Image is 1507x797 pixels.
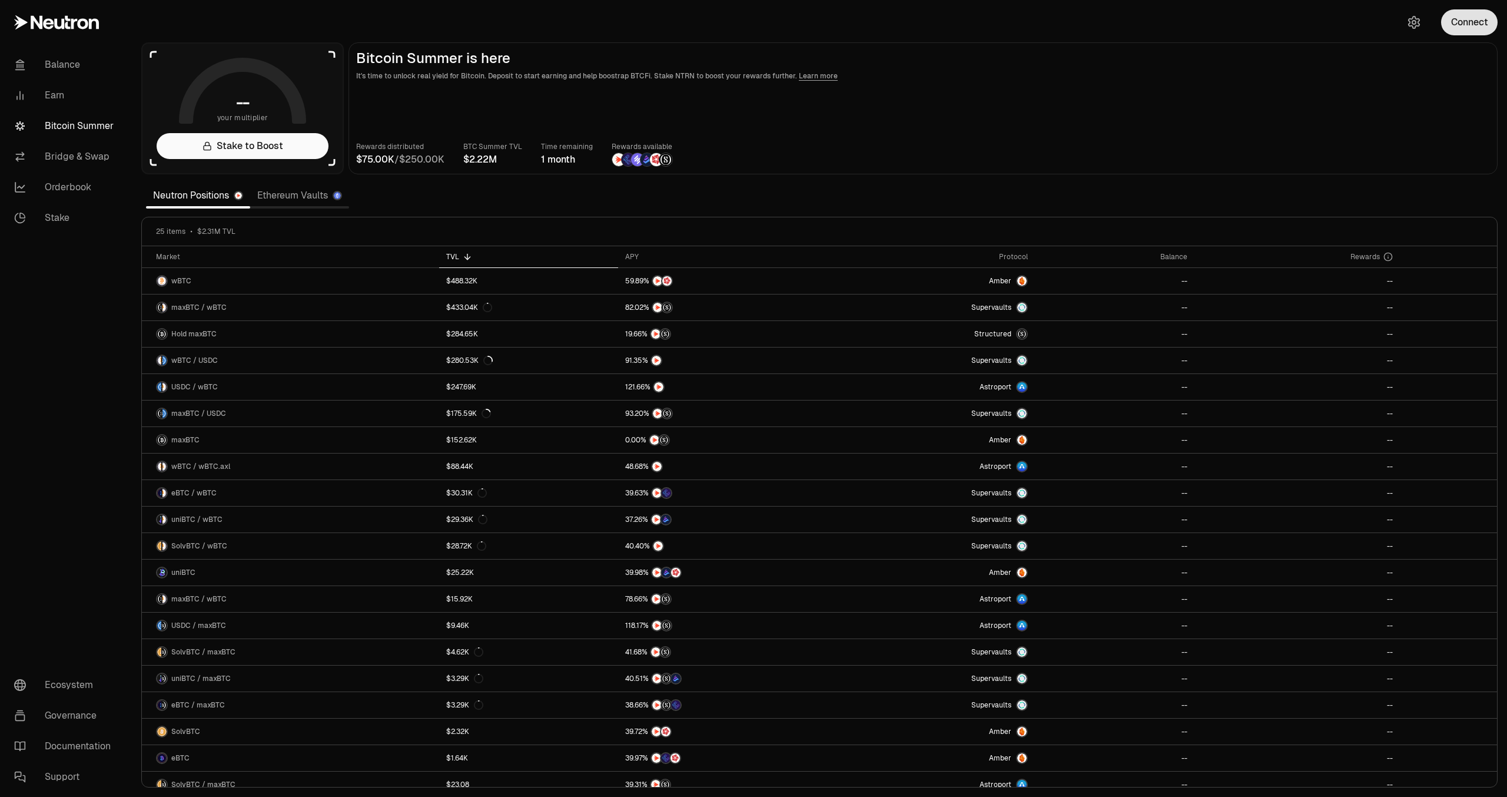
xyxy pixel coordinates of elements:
[142,295,439,320] a: maxBTC LogowBTC LogomaxBTC / wBTC
[1035,586,1195,612] a: --
[1017,356,1027,365] img: Supervaults
[989,753,1011,763] span: Amber
[446,647,483,657] div: $4.62K
[625,673,819,684] button: NTRNStructured PointsBedrock Diamonds
[5,80,127,111] a: Earn
[171,647,235,657] span: SolvBTC / maxBTC
[1035,666,1195,692] a: --
[439,321,618,347] a: $284.65K
[439,454,618,479] a: $88.44K
[826,533,1035,559] a: SupervaultsSupervaults
[618,480,826,506] a: NTRNEtherFi Points
[971,541,1011,551] span: Supervaults
[1194,507,1399,533] a: --
[446,541,486,551] div: $28.72K
[826,348,1035,373] a: SupervaultsSupervaults
[157,409,161,418] img: maxBTC Logo
[439,639,618,665] a: $4.62K
[439,745,618,771] a: $1.64K
[5,700,127,731] a: Governance
[980,382,1011,392] span: Astroport
[971,515,1011,524] span: Supervaults
[236,93,250,112] h1: --
[1194,692,1399,718] a: --
[971,674,1011,683] span: Supervaults
[439,427,618,453] a: $152.62K
[250,184,349,207] a: Ethereum Vaults
[142,454,439,479] a: wBTC LogowBTC.axl LogowBTC / wBTC.axl
[142,268,439,294] a: wBTC LogowBTC
[971,488,1011,498] span: Supervaults
[142,639,439,665] a: SolvBTC LogomaxBTC LogoSolvBTC / maxBTC
[625,593,819,605] button: NTRNStructured Points
[446,303,492,312] div: $433.04K
[162,303,167,312] img: wBTC Logo
[1017,541,1027,551] img: Supervaults
[651,647,660,657] img: NTRN
[142,719,439,745] a: SolvBTC LogoSolvBTC
[671,700,681,710] img: EtherFi Points
[618,745,826,771] a: NTRNEtherFi PointsMars Fragments
[625,699,819,711] button: NTRNStructured PointsEtherFi Points
[652,568,662,577] img: NTRN
[662,674,671,683] img: Structured Points
[1035,480,1195,506] a: --
[618,454,826,479] a: NTRN
[660,329,670,339] img: Structured Points
[652,621,662,630] img: NTRN
[618,374,826,400] a: NTRN
[662,700,671,710] img: Structured Points
[631,153,644,166] img: Solv Points
[1017,674,1027,683] img: Supervaults
[171,435,200,445] span: maxBTC
[446,409,491,418] div: $175.59K
[625,726,819,738] button: NTRNMars Fragments
[1194,666,1399,692] a: --
[826,586,1035,612] a: Astroport
[1017,329,1027,339] img: maxBTC
[1194,533,1399,559] a: --
[650,435,659,445] img: NTRN
[157,515,161,524] img: uniBTC Logo
[157,621,161,630] img: USDC Logo
[799,71,838,81] a: Learn more
[1194,613,1399,639] a: --
[659,435,669,445] img: Structured Points
[826,666,1035,692] a: SupervaultsSupervaults
[622,153,635,166] img: EtherFi Points
[157,541,161,551] img: SolvBTC Logo
[826,480,1035,506] a: SupervaultsSupervaults
[662,303,672,312] img: Structured Points
[1017,303,1027,312] img: Supervaults
[618,666,826,692] a: NTRNStructured PointsBedrock Diamonds
[661,727,670,736] img: Mars Fragments
[1017,753,1027,763] img: Amber
[171,727,200,736] span: SolvBTC
[1194,401,1399,426] a: --
[625,620,819,631] button: NTRNStructured Points
[157,727,167,736] img: SolvBTC Logo
[439,586,618,612] a: $15.92K
[5,111,127,141] a: Bitcoin Summer
[826,374,1035,400] a: Astroport
[439,348,618,373] a: $280.53K
[162,462,167,471] img: wBTC.axl Logo
[171,462,230,471] span: wBTC / wBTC.axl
[1194,374,1399,400] a: --
[662,276,672,286] img: Mars Fragments
[439,507,618,533] a: $29.36K
[618,560,826,586] a: NTRNBedrock DiamondsMars Fragments
[157,329,167,339] img: maxBTC Logo
[446,488,487,498] div: $30.31K
[1035,745,1195,771] a: --
[625,408,819,419] button: NTRNStructured Points
[157,568,167,577] img: uniBTC Logo
[661,753,670,763] img: EtherFi Points
[1017,727,1027,736] img: Amber
[334,192,341,199] img: Ethereum Logo
[1035,692,1195,718] a: --
[142,507,439,533] a: uniBTC LogowBTC LogouniBTC / wBTC
[1194,560,1399,586] a: --
[446,462,473,471] div: $88.44K
[446,674,483,683] div: $3.29K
